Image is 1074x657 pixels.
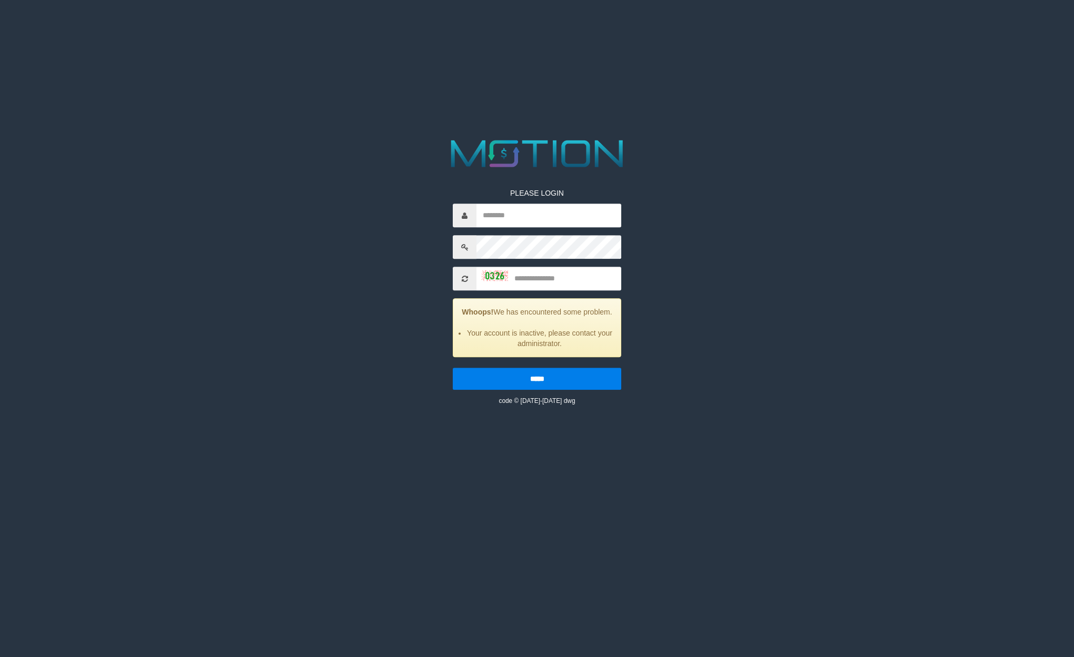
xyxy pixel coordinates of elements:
small: code © [DATE]-[DATE] dwg [499,398,575,405]
div: We has encountered some problem. [453,299,621,358]
li: Your account is inactive, please contact your administrator. [466,328,613,349]
img: MOTION_logo.png [443,135,631,172]
strong: Whoops! [462,308,493,317]
img: captcha [482,270,508,281]
p: PLEASE LOGIN [453,188,621,199]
